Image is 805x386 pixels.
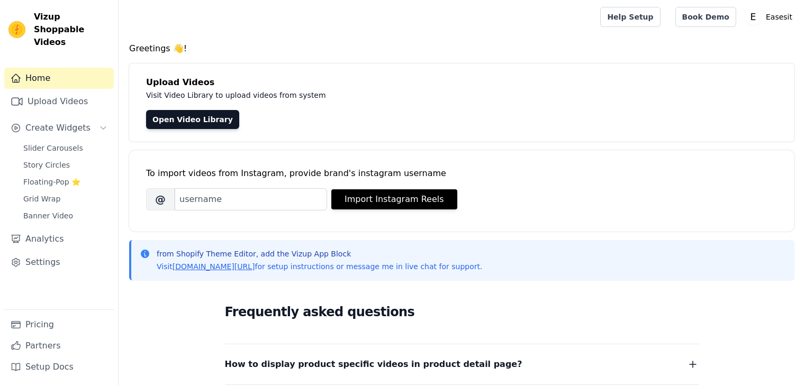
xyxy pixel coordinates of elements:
[146,188,175,210] span: @
[34,11,110,49] span: Vizup Shoppable Videos
[17,141,114,155] a: Slider Carousels
[129,42,794,55] h4: Greetings 👋!
[4,314,114,335] a: Pricing
[175,188,327,210] input: username
[600,7,660,27] a: Help Setup
[23,143,83,153] span: Slider Carousels
[17,191,114,206] a: Grid Wrap
[23,177,80,187] span: Floating-Pop ⭐
[675,7,736,27] a: Book Demo
[4,335,114,356] a: Partners
[750,12,756,22] text: E
[17,208,114,223] a: Banner Video
[23,160,70,170] span: Story Circles
[17,158,114,172] a: Story Circles
[4,356,114,378] a: Setup Docs
[8,21,25,38] img: Vizup
[173,262,255,271] a: [DOMAIN_NAME][URL]
[146,89,620,102] p: Visit Video Library to upload videos from system
[331,189,457,209] button: Import Instagram Reels
[4,68,114,89] a: Home
[225,357,522,372] span: How to display product specific videos in product detail page?
[17,174,114,189] a: Floating-Pop ⭐
[25,122,91,134] span: Create Widgets
[157,249,482,259] p: from Shopify Theme Editor, add the Vizup App Block
[225,357,699,372] button: How to display product specific videos in product detail page?
[23,194,60,204] span: Grid Wrap
[23,210,73,221] span: Banner Video
[146,110,239,129] a: Open Video Library
[146,167,777,180] div: To import videos from Instagram, provide brand's instagram username
[762,7,797,26] p: Easesit
[4,252,114,273] a: Settings
[157,261,482,272] p: Visit for setup instructions or message me in live chat for support.
[225,301,699,323] h2: Frequently asked questions
[4,117,114,139] button: Create Widgets
[745,7,797,26] button: E Easesit
[146,76,777,89] h4: Upload Videos
[4,91,114,112] a: Upload Videos
[4,228,114,250] a: Analytics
